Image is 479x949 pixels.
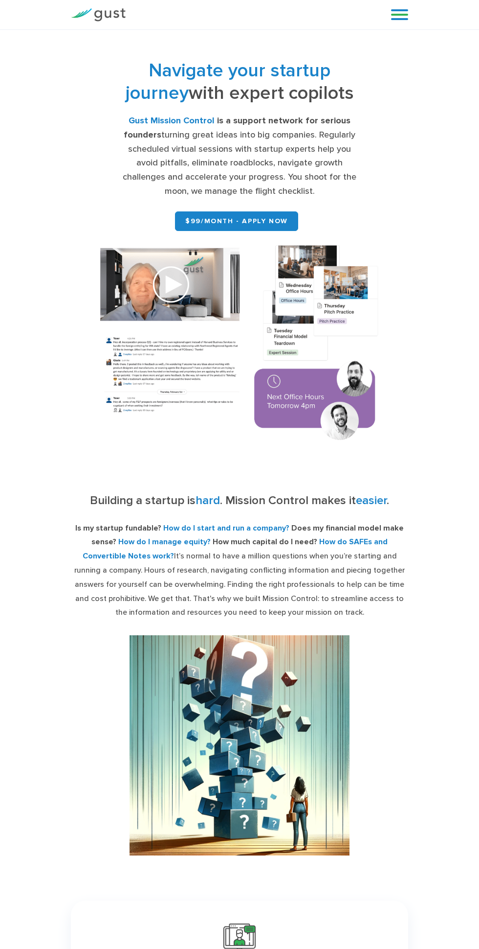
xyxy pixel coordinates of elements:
[175,211,298,231] a: $99/month - APPLY NOW
[130,635,349,856] img: Startup founder feeling the pressure of a big stack of unknowns
[71,8,126,22] img: Gust Logo
[126,59,331,104] span: Navigate your startup journey
[124,116,350,140] strong: is a support network for serious founders
[71,521,408,620] p: It’s normal to have a million questions when you’re starting and running a company. Hours of rese...
[118,537,211,547] strong: How do I manage equity?
[116,59,363,104] h1: with expert copilots
[86,234,393,454] img: Composition of calendar events, a video call presentation, and chat rooms
[356,493,387,508] span: easier
[196,493,220,508] span: hard
[75,523,161,533] strong: Is my startup fundable?
[213,537,317,547] strong: How much capital do I need?
[116,114,363,199] div: turning great ideas into big companies. Regularly scheduled virtual sessions with startup experts...
[129,116,215,126] strong: Gust Mission Control
[163,523,289,533] strong: How do I start and run a company?
[71,493,408,514] h3: Building a startup is . Mission Control makes it .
